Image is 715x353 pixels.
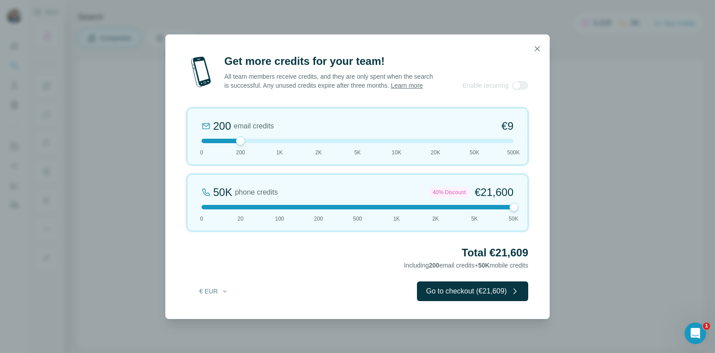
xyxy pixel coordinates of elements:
[213,119,231,133] div: 200
[685,323,706,344] iframe: Intercom live chat
[392,149,401,157] span: 10K
[238,215,244,223] span: 20
[470,149,479,157] span: 50K
[315,149,322,157] span: 2K
[224,72,434,90] p: All team members receive credits, and they are only spent when the search is successful. Any unus...
[236,149,245,157] span: 200
[314,215,323,223] span: 200
[463,81,509,90] span: Enable recurring
[275,215,284,223] span: 100
[213,185,232,200] div: 50K
[431,149,440,157] span: 20K
[471,215,478,223] span: 5K
[234,121,274,132] span: email credits
[235,187,278,198] span: phone credits
[509,215,518,223] span: 50K
[354,149,361,157] span: 5K
[200,149,203,157] span: 0
[276,149,283,157] span: 1K
[475,185,513,200] span: €21,600
[187,54,215,90] img: mobile-phone
[478,262,490,269] span: 50K
[432,215,439,223] span: 2K
[703,323,710,330] span: 1
[429,262,439,269] span: 200
[393,215,400,223] span: 1K
[187,246,528,260] h2: Total €21,609
[193,283,235,299] button: € EUR
[501,119,513,133] span: €9
[507,149,520,157] span: 500K
[430,187,468,198] div: 40% Discount
[200,215,203,223] span: 0
[353,215,362,223] span: 500
[391,82,423,89] a: Learn more
[404,262,528,269] span: Including email credits + mobile credits
[417,281,528,301] button: Go to checkout (€21,609)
